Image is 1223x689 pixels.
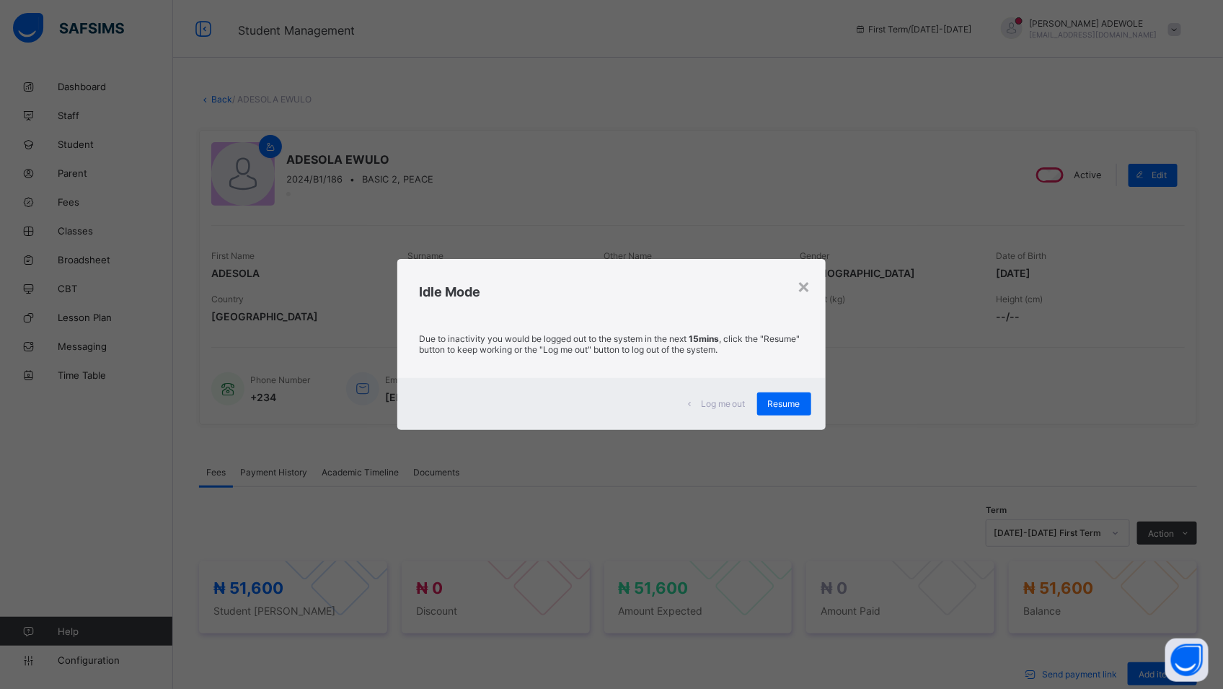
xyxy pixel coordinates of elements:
[689,333,719,344] strong: 15mins
[419,333,804,355] p: Due to inactivity you would be logged out to the system in the next , click the "Resume" button t...
[798,273,811,298] div: ×
[768,398,800,409] span: Resume
[701,398,746,409] span: Log me out
[419,284,804,299] h2: Idle Mode
[1165,638,1209,682] button: Open asap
